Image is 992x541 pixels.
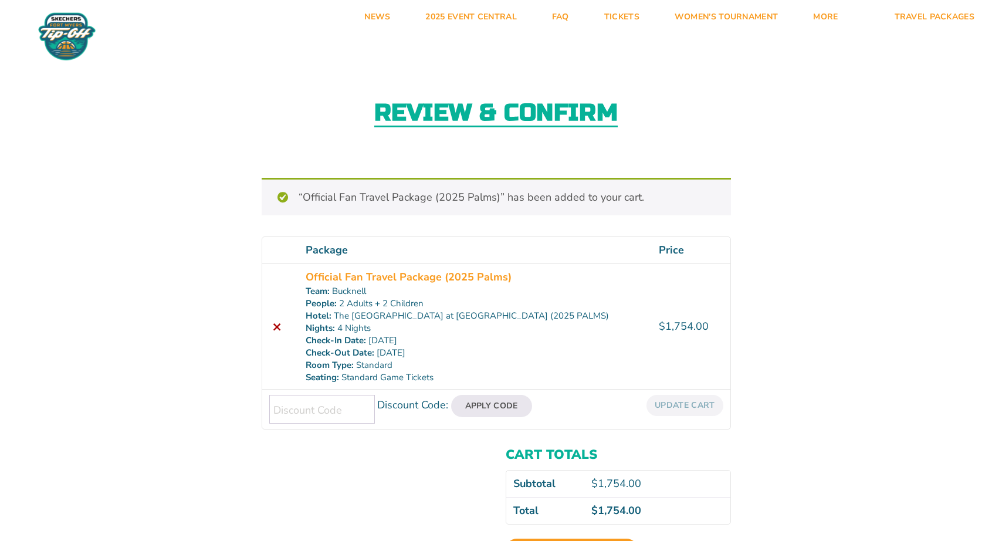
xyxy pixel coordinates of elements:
bdi: 1,754.00 [659,319,709,333]
input: Discount Code [269,395,375,424]
h2: Cart totals [506,447,731,462]
button: Apply Code [451,395,532,417]
span: $ [591,476,598,491]
img: Fort Myers Tip-Off [35,12,99,61]
p: Standard [306,359,645,371]
th: Subtotal [506,471,585,497]
dt: Hotel: [306,310,331,322]
label: Discount Code: [377,398,448,412]
dt: Check-In Date: [306,334,366,347]
p: Bucknell [306,285,645,297]
span: $ [659,319,665,333]
div: “Official Fan Travel Package (2025 Palms)” has been added to your cart. [262,178,731,215]
th: Total [506,497,585,524]
th: Package [299,237,652,263]
span: $ [591,503,598,518]
dt: Room Type: [306,359,354,371]
p: [DATE] [306,334,645,347]
dt: Nights: [306,322,335,334]
p: 2 Adults + 2 Children [306,297,645,310]
bdi: 1,754.00 [591,503,641,518]
dt: People: [306,297,337,310]
p: Standard Game Tickets [306,371,645,384]
dt: Team: [306,285,330,297]
a: Official Fan Travel Package (2025 Palms) [306,269,512,285]
dt: Check-Out Date: [306,347,374,359]
h2: Review & Confirm [374,101,618,127]
bdi: 1,754.00 [591,476,641,491]
p: [DATE] [306,347,645,359]
p: 4 Nights [306,322,645,334]
p: The [GEOGRAPHIC_DATA] at [GEOGRAPHIC_DATA] (2025 PALMS) [306,310,645,322]
a: Remove this item [269,319,285,334]
button: Update cart [646,395,723,415]
th: Price [652,237,730,263]
dt: Seating: [306,371,339,384]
